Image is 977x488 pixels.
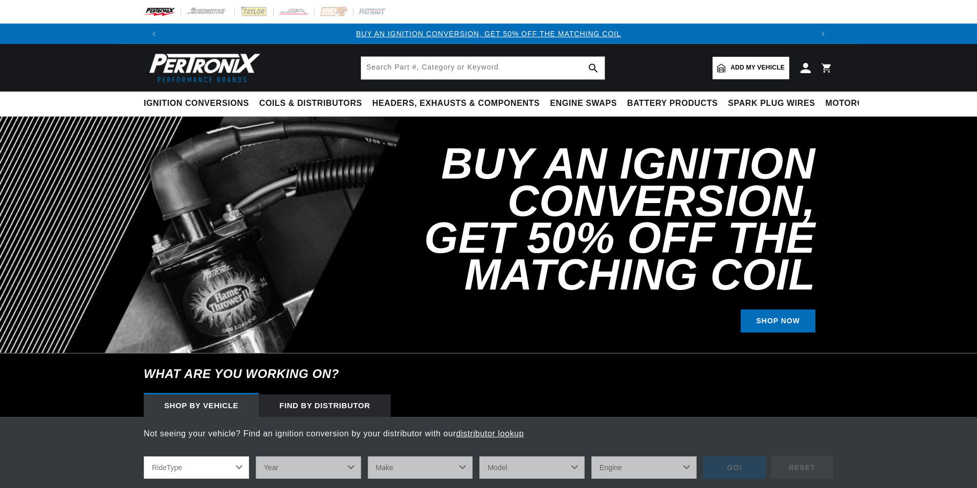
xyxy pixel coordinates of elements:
select: Model [479,456,585,479]
span: Spark Plug Wires [728,98,815,109]
summary: Battery Products [622,92,723,116]
select: RideType [144,456,249,479]
button: Translation missing: en.sections.announcements.previous_announcement [144,24,164,44]
div: Find by Distributor [259,394,391,417]
span: Coils & Distributors [259,98,362,109]
select: Make [368,456,473,479]
summary: Coils & Distributors [254,92,367,116]
select: Engine [591,456,697,479]
summary: Ignition Conversions [144,92,254,116]
button: search button [582,57,605,79]
summary: Spark Plug Wires [723,92,820,116]
a: Add my vehicle [713,57,789,79]
a: distributor lookup [456,429,524,438]
span: Battery Products [627,98,718,109]
div: 1 of 3 [164,28,813,39]
button: Translation missing: en.sections.announcements.next_announcement [813,24,833,44]
h2: Buy an Ignition Conversion, Get 50% off the Matching Coil [378,145,815,293]
summary: Headers, Exhausts & Components [367,92,545,116]
img: Pertronix [144,50,261,85]
a: BUY AN IGNITION CONVERSION, GET 50% OFF THE MATCHING COIL [356,30,621,38]
span: Motorcycle [826,98,886,109]
a: SHOP NOW [741,309,815,332]
slideshow-component: Translation missing: en.sections.announcements.announcement_bar [118,24,859,44]
div: Announcement [164,28,813,39]
h6: What are you working on? [118,353,859,394]
span: Add my vehicle [730,63,785,73]
span: Headers, Exhausts & Components [372,98,540,109]
p: Not seeing your vehicle? Find an ignition conversion by your distributor with our [144,427,833,440]
input: Search Part #, Category or Keyword [361,57,605,79]
summary: Motorcycle [820,92,892,116]
select: Year [256,456,361,479]
span: Ignition Conversions [144,98,249,109]
summary: Engine Swaps [545,92,622,116]
span: Engine Swaps [550,98,617,109]
div: Shop by vehicle [144,394,259,417]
